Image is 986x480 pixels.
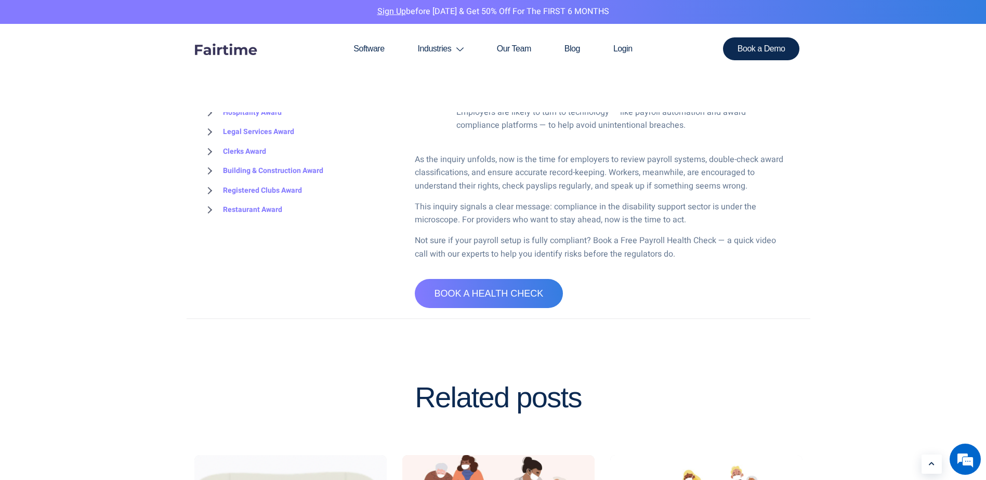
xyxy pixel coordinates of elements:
[60,131,143,236] span: We're online!
[5,284,198,320] textarea: Type your message and hit 'Enter'
[415,279,563,308] a: BOOK A HEALTH CHECK
[738,45,785,53] span: Book a Demo
[597,24,649,74] a: Login
[415,153,784,193] p: As the inquiry unfolds, now is the time for employers to review payroll systems, double-check awa...
[187,381,810,414] h2: Related posts
[922,455,942,474] a: Learn More
[8,5,978,19] p: before [DATE] & Get 50% Off for the FIRST 6 MONTHS
[202,42,399,220] div: BROWSE TOPICS
[202,123,294,142] a: Legal Services Award
[202,64,399,220] nav: BROWSE TOPICS
[480,24,548,74] a: Our Team
[456,92,784,132] li: Employers are likely to turn to technology — like payroll automation and award compliance platfor...
[377,5,406,18] a: Sign Up
[337,24,401,74] a: Software
[202,162,323,181] a: Building & Construction Award
[401,24,480,74] a: Industries
[202,181,302,201] a: Registered Clubs Award
[435,289,544,298] span: BOOK A HEALTH CHECK
[202,103,282,123] a: Hospitality Award
[723,37,800,60] a: Book a Demo
[415,201,784,227] p: This inquiry signals a clear message: compliance in the disability support sector is under the mi...
[202,201,282,220] a: Restaurant Award
[415,234,784,261] p: Not sure if your payroll setup is fully compliant? Book a Free Payroll Health Check — a quick vid...
[54,58,175,72] div: Chat with us now
[170,5,195,30] div: Minimize live chat window
[548,24,597,74] a: Blog
[202,142,266,162] a: Clerks Award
